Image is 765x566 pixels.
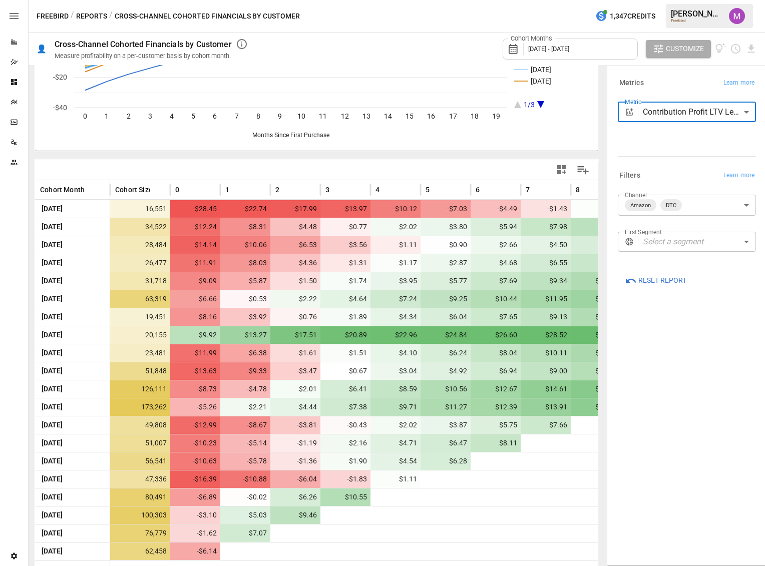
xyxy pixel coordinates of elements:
img: Umer Muhammed [729,8,745,24]
span: 56,541 [115,452,168,470]
span: $6.47 [426,434,469,452]
span: Learn more [723,78,754,88]
span: [DATE] [40,308,105,326]
span: $7.24 [375,290,419,308]
span: $4.92 [426,362,469,380]
span: -$8.16 [175,308,218,326]
span: $9.71 [375,398,419,416]
span: $15.84 [576,380,619,398]
div: 👤 [37,44,47,54]
span: -$13.63 [175,362,218,380]
span: -$10.12 [375,200,419,218]
span: -$4.49 [476,200,519,218]
text: 2 [127,112,131,120]
button: View documentation [715,40,726,58]
span: $1.00 [576,200,619,218]
span: -$22.74 [225,200,268,218]
span: $10.44 [476,290,519,308]
span: 16,551 [115,200,168,218]
span: -$5.78 [225,452,268,470]
span: $7.69 [476,272,519,290]
span: $9.92 [175,326,218,344]
span: $26.60 [476,326,519,344]
span: -$17.99 [275,200,318,218]
span: -$4.48 [275,218,318,236]
span: 80,491 [115,488,168,506]
span: $24.84 [426,326,469,344]
span: $6.04 [426,308,469,326]
span: 126,111 [115,380,168,398]
span: $6.28 [426,452,469,470]
span: $9.72 [576,218,619,236]
div: / [109,10,113,23]
span: $2.01 [275,380,318,398]
span: $1.90 [325,452,368,470]
span: [DATE] [40,470,105,488]
span: $2.02 [375,218,419,236]
button: Sort [151,183,165,197]
text: 0 [83,112,87,120]
span: $1.51 [325,344,368,362]
span: 2 [275,185,279,195]
span: -$8.03 [225,254,268,272]
text: 9 [278,112,282,120]
span: $17.51 [275,326,318,344]
span: [DATE] [40,416,105,434]
div: Measure profitability on a per-customer basis by cohort month. [55,52,231,60]
text: 4 [170,112,174,120]
span: $7.07 [225,524,268,542]
button: Sort [330,183,344,197]
span: -$8.31 [225,218,268,236]
text: 14 [384,112,392,120]
span: [DATE] [40,344,105,362]
text: 15 [406,112,414,120]
span: -$1.19 [275,434,318,452]
span: Learn more [723,171,754,181]
span: $7.65 [476,308,519,326]
span: $2.66 [476,236,519,254]
span: $2.21 [225,398,268,416]
button: Download report [745,43,757,55]
span: 3 [325,185,329,195]
span: 28,484 [115,236,168,254]
span: -$10.88 [225,470,268,488]
text: -$40 [53,104,67,112]
span: 0 [175,185,179,195]
span: 26,477 [115,254,168,272]
span: $28.52 [526,326,569,344]
span: $10.38 [576,362,619,380]
span: $22.96 [375,326,419,344]
span: $4.54 [375,452,419,470]
span: Reset Report [638,274,686,287]
button: Sort [280,183,294,197]
span: $13.27 [225,326,268,344]
span: -$3.92 [225,308,268,326]
text: 8 [256,112,260,120]
span: -$0.43 [325,416,368,434]
button: Freebird [37,10,69,23]
button: Umer Muhammed [723,2,751,30]
button: Sort [180,183,194,197]
span: -$1.31 [325,254,368,272]
span: -$5.26 [175,398,218,416]
span: -$3.56 [325,236,368,254]
span: -$1.83 [325,470,368,488]
label: First Segment [625,228,662,236]
text: 10 [297,112,305,120]
span: -$6.38 [225,344,268,362]
text: 16 [427,112,435,120]
span: -$6.14 [175,542,218,560]
text: 3 [148,112,152,120]
span: DTC [662,200,680,211]
span: $4.44 [275,398,318,416]
label: Cohort Months [508,34,555,43]
button: Sort [481,183,495,197]
span: [DATE] [40,434,105,452]
span: $1.74 [325,272,368,290]
span: -$16.39 [175,470,218,488]
text: -$20 [53,73,67,81]
text: [DATE] [531,66,551,74]
span: -$0.53 [225,290,268,308]
span: -$9.09 [175,272,218,290]
span: 51,007 [115,434,168,452]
